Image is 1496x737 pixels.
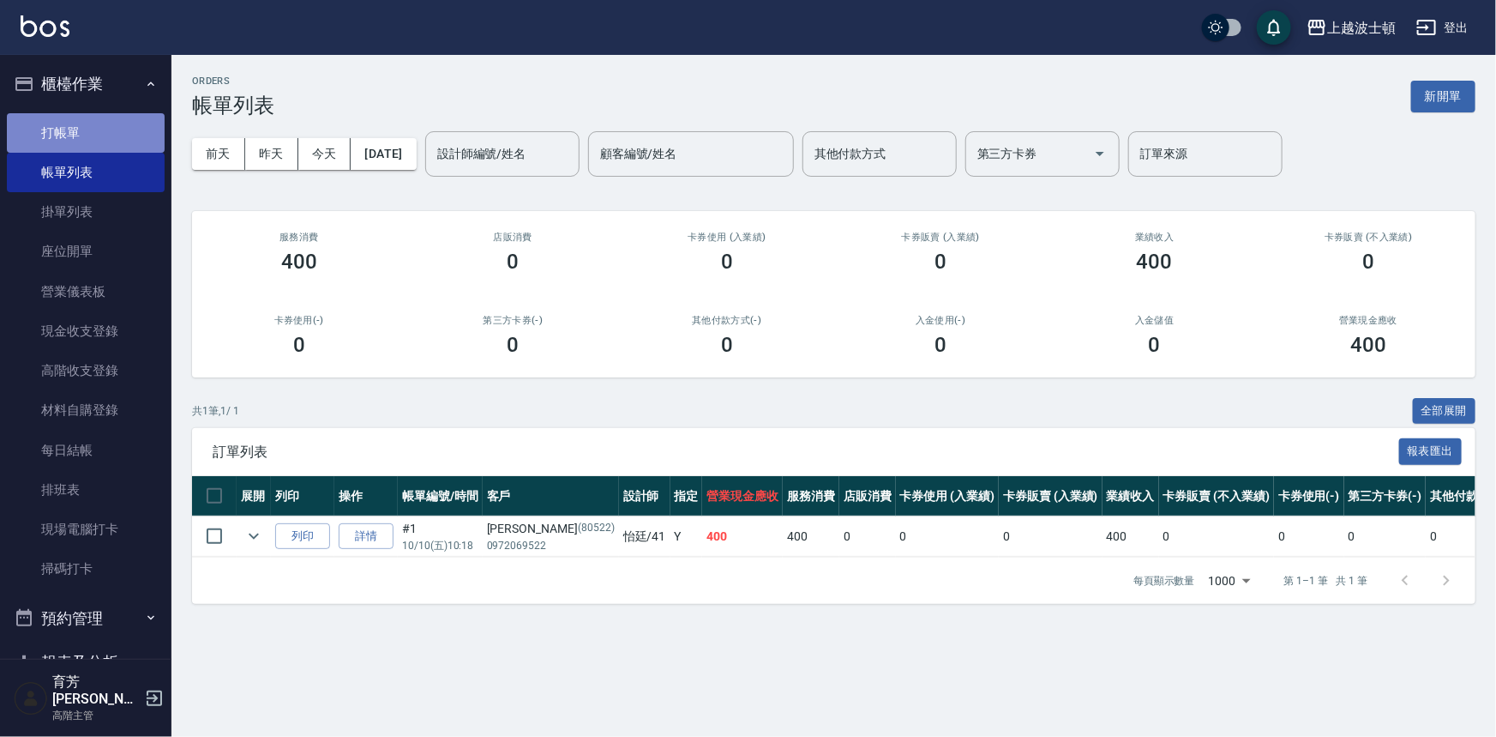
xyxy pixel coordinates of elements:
th: 卡券使用 (入業績) [896,476,1000,517]
button: 昨天 [245,138,298,170]
h2: 卡券販賣 (入業績) [855,232,1028,243]
td: 0 [1159,517,1274,557]
button: 報表匯出 [1399,438,1463,465]
button: save [1257,10,1291,45]
a: 排班表 [7,470,165,510]
a: 掃碼打卡 [7,549,165,589]
img: Person [14,681,48,716]
button: 列印 [275,523,330,550]
h2: 第三方卡券(-) [427,315,600,326]
h2: 卡券使用(-) [213,315,386,326]
button: 全部展開 [1413,398,1476,425]
th: 業績收入 [1102,476,1159,517]
h3: 0 [1149,333,1161,357]
h2: 卡券販賣 (不入業績) [1283,232,1456,243]
th: 操作 [334,476,398,517]
button: 新開單 [1411,81,1475,112]
th: 卡券販賣 (入業績) [999,476,1102,517]
p: 高階主管 [52,708,140,723]
p: 0972069522 [487,538,615,553]
p: 10/10 (五) 10:18 [402,538,478,553]
th: 設計師 [619,476,670,517]
td: 0 [1344,517,1427,557]
button: 預約管理 [7,596,165,641]
button: 櫃檯作業 [7,62,165,106]
td: Y [670,517,703,557]
a: 營業儀表板 [7,272,165,311]
h3: 0 [293,333,305,357]
h2: 業績收入 [1068,232,1241,243]
h2: 其他付款方式(-) [640,315,814,326]
td: 0 [839,517,896,557]
h2: 店販消費 [427,232,600,243]
button: Open [1086,140,1114,167]
a: 高階收支登錄 [7,351,165,390]
a: 掛單列表 [7,192,165,232]
button: [DATE] [351,138,416,170]
button: 上越波士頓 [1300,10,1403,45]
h3: 0 [934,333,946,357]
img: Logo [21,15,69,37]
h3: 0 [934,250,946,274]
div: 上越波士頓 [1327,17,1396,39]
h3: 400 [281,250,317,274]
button: expand row [241,523,267,549]
th: 卡券使用(-) [1274,476,1344,517]
th: 卡券販賣 (不入業績) [1159,476,1274,517]
h3: 服務消費 [213,232,386,243]
a: 現金收支登錄 [7,311,165,351]
td: 0 [1274,517,1344,557]
a: 打帳單 [7,113,165,153]
th: 客戶 [483,476,619,517]
h2: 入金儲值 [1068,315,1241,326]
h3: 0 [1362,250,1374,274]
p: 第 1–1 筆 共 1 筆 [1284,573,1367,589]
th: 營業現金應收 [702,476,783,517]
a: 材料自購登錄 [7,390,165,430]
button: 登出 [1409,12,1475,44]
td: 0 [999,517,1102,557]
th: 列印 [271,476,334,517]
td: 0 [896,517,1000,557]
p: (80522) [578,520,615,538]
h2: ORDERS [192,76,274,87]
button: 前天 [192,138,245,170]
div: [PERSON_NAME] [487,520,615,538]
h2: 卡券使用 (入業績) [640,232,814,243]
div: 1000 [1202,558,1257,604]
a: 詳情 [339,523,394,550]
a: 座位開單 [7,232,165,271]
th: 服務消費 [783,476,839,517]
a: 帳單列表 [7,153,165,192]
a: 報表匯出 [1399,443,1463,459]
td: 400 [702,517,783,557]
td: #1 [398,517,483,557]
h3: 0 [507,333,519,357]
h3: 0 [721,250,733,274]
td: 怡廷 /41 [619,517,670,557]
td: 400 [783,517,839,557]
th: 指定 [670,476,703,517]
th: 帳單編號/時間 [398,476,483,517]
th: 第三方卡券(-) [1344,476,1427,517]
h2: 營業現金應收 [1283,315,1456,326]
a: 新開單 [1411,88,1475,104]
h3: 0 [721,333,733,357]
a: 每日結帳 [7,431,165,470]
h5: 育芳[PERSON_NAME] [52,674,140,708]
button: 今天 [298,138,351,170]
h2: 入金使用(-) [855,315,1028,326]
h3: 0 [507,250,519,274]
td: 400 [1102,517,1159,557]
h3: 帳單列表 [192,94,274,118]
th: 店販消費 [839,476,896,517]
span: 訂單列表 [213,444,1399,461]
h3: 400 [1350,333,1386,357]
h3: 400 [1137,250,1173,274]
th: 展開 [237,476,271,517]
p: 共 1 筆, 1 / 1 [192,403,239,419]
a: 現場電腦打卡 [7,510,165,549]
p: 每頁顯示數量 [1133,573,1195,589]
button: 報表及分析 [7,640,165,685]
